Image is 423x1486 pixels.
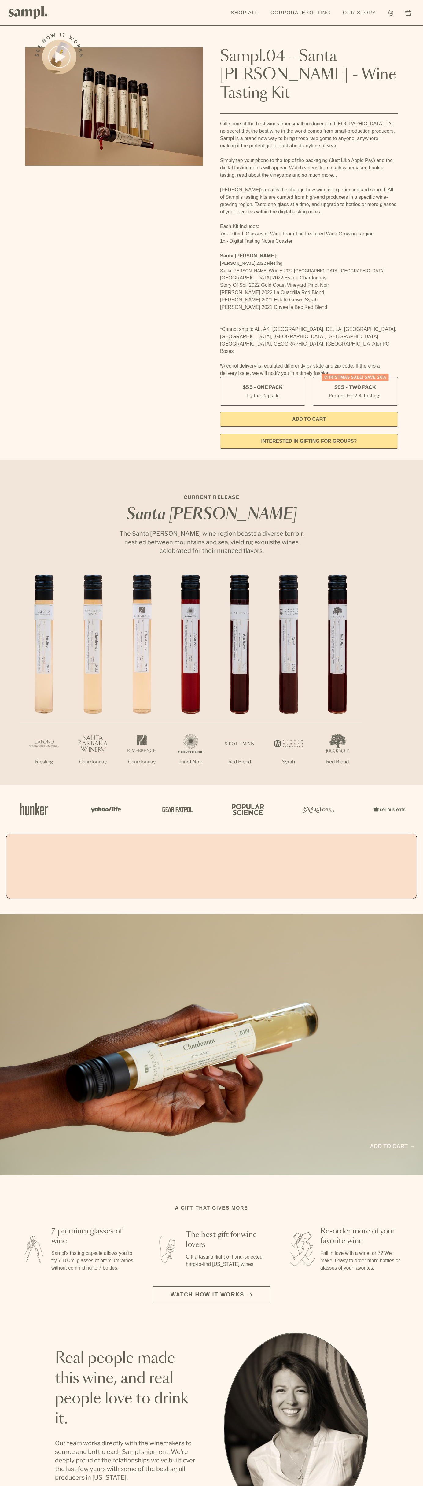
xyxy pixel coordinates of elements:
img: Artboard_7_5b34974b-f019-449e-91fb-745f8d0877ee_x450.png [370,796,407,822]
img: Artboard_3_0b291449-6e8c-4d07-b2c2-3f3601a19cd1_x450.png [300,796,336,822]
p: Pinot Noir [166,758,215,766]
h2: Real people made this wine, and real people love to drink it. [55,1348,199,1429]
small: Try the Capsule [246,392,280,399]
h3: The best gift for wine lovers [186,1230,269,1250]
button: Watch how it works [153,1286,270,1303]
p: Chardonnay [117,758,166,766]
li: [GEOGRAPHIC_DATA] 2022 Estate Chardonnay [220,274,398,282]
img: Artboard_6_04f9a106-072f-468a-bdd7-f11783b05722_x450.png [87,796,123,822]
h3: 7 premium glasses of wine [51,1226,134,1246]
img: Artboard_1_c8cd28af-0030-4af1-819c-248e302c7f06_x450.png [16,796,53,822]
span: [PERSON_NAME] 2022 Riesling [220,261,282,266]
a: Our Story [340,6,379,20]
a: Shop All [228,6,261,20]
p: Fall in love with a wine, or 7? We make it easy to order more bottles or glasses of your favorites. [320,1250,403,1272]
strong: Santa [PERSON_NAME]: [220,253,278,258]
p: Red Blend [313,758,362,766]
span: [GEOGRAPHIC_DATA], [GEOGRAPHIC_DATA] [272,341,377,346]
p: Gift a tasting flight of hand-selected, hard-to-find [US_STATE] wines. [186,1253,269,1268]
p: Chardonnay [68,758,117,766]
h2: A gift that gives more [175,1204,248,1212]
p: Our team works directly with the winemakers to source and bottle each Sampl shipment. We’re deepl... [55,1439,199,1482]
div: Gift some of the best wines from small producers in [GEOGRAPHIC_DATA]. It’s no secret that the be... [220,120,398,377]
p: Red Blend [215,758,264,766]
h1: Sampl.04 - Santa [PERSON_NAME] - Wine Tasting Kit [220,47,398,102]
button: Add to Cart [220,412,398,427]
a: Add to cart [370,1142,414,1151]
em: Santa [PERSON_NAME] [126,507,297,522]
span: , [271,341,272,346]
p: Sampl's tasting capsule allows you to try 7 100ml glasses of premium wines without committing to ... [51,1250,134,1272]
img: Artboard_5_7fdae55a-36fd-43f7-8bfd-f74a06a2878e_x450.png [158,796,194,822]
div: Christmas SALE! Save 20% [322,374,389,381]
img: Sampl logo [9,6,48,19]
li: [PERSON_NAME] 2022 La Cuadrilla Red Blend [220,289,398,296]
li: Story Of Soil 2022 Gold Coast Vineyard Pinot Noir [220,282,398,289]
a: Corporate Gifting [267,6,334,20]
li: [PERSON_NAME] 2021 Cuvee le Bec Red Blend [220,304,398,311]
img: Artboard_4_28b4d326-c26e-48f9-9c80-911f17d6414e_x450.png [229,796,265,822]
span: Santa [PERSON_NAME] Winery 2022 [GEOGRAPHIC_DATA] [GEOGRAPHIC_DATA] [220,268,384,273]
h3: Re-order more of your favorite wine [320,1226,403,1246]
p: Riesling [20,758,68,766]
span: $95 - Two Pack [334,384,376,391]
li: [PERSON_NAME] 2021 Estate Grown Syrah [220,296,398,304]
p: CURRENT RELEASE [114,494,309,501]
small: Perfect For 2-4 Tastings [329,392,381,399]
a: interested in gifting for groups? [220,434,398,449]
button: See how it works [42,40,76,74]
img: Sampl.04 - Santa Barbara - Wine Tasting Kit [25,47,203,166]
span: $55 - One Pack [243,384,283,391]
p: Syrah [264,758,313,766]
p: The Santa [PERSON_NAME] wine region boasts a diverse terroir, nestled between mountains and sea, ... [114,529,309,555]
